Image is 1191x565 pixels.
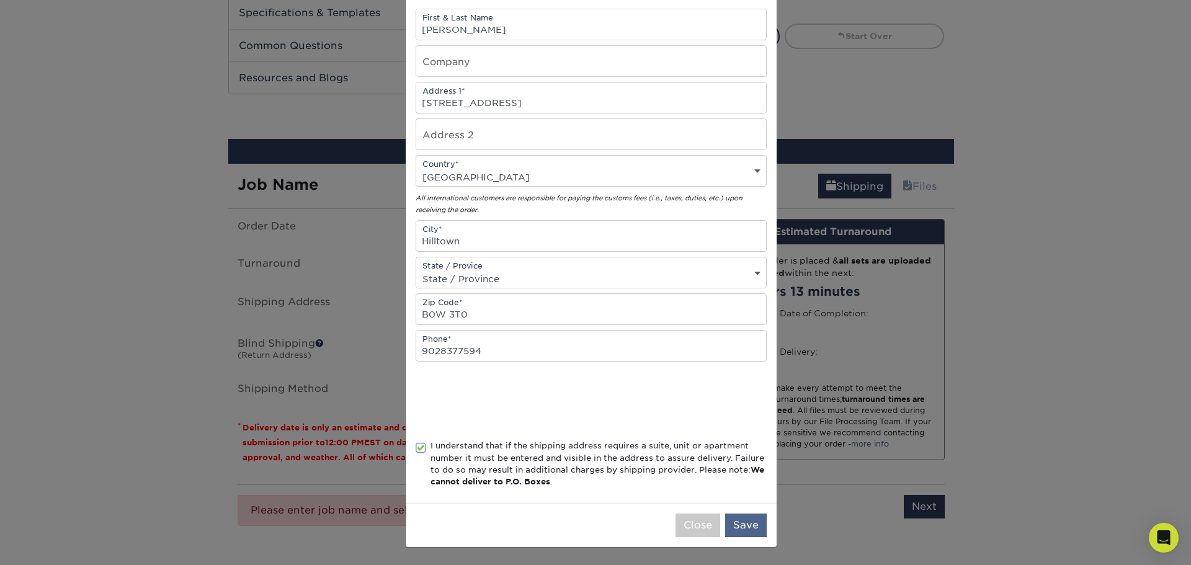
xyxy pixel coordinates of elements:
div: Open Intercom Messenger [1149,523,1179,553]
div: I understand that if the shipping address requires a suite, unit or apartment number it must be e... [430,440,767,488]
iframe: reCAPTCHA [416,376,604,425]
em: All international customers are responsible for paying the customs fees (i.e., taxes, duties, etc... [416,194,743,213]
button: Save [725,514,767,537]
button: Close [676,514,720,537]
